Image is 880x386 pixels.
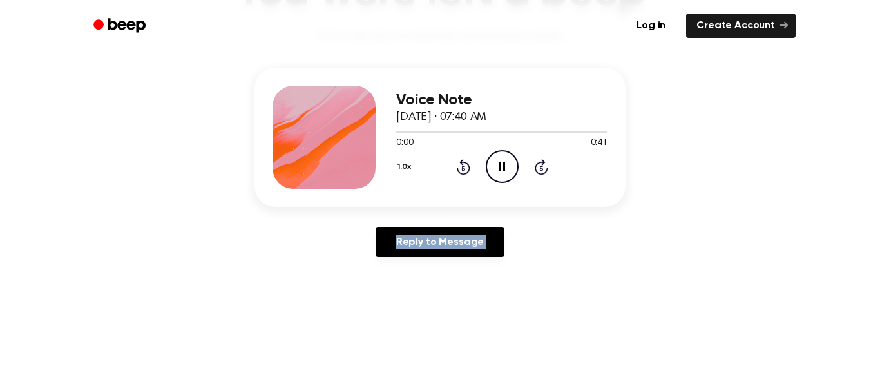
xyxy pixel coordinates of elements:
a: Log in [624,11,678,41]
a: Reply to Message [376,227,504,257]
span: 0:41 [591,137,607,150]
a: Beep [84,14,157,39]
button: 1.0x [396,156,416,178]
h3: Voice Note [396,92,607,109]
span: [DATE] · 07:40 AM [396,111,486,123]
a: Create Account [686,14,796,38]
span: 0:00 [396,137,413,150]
